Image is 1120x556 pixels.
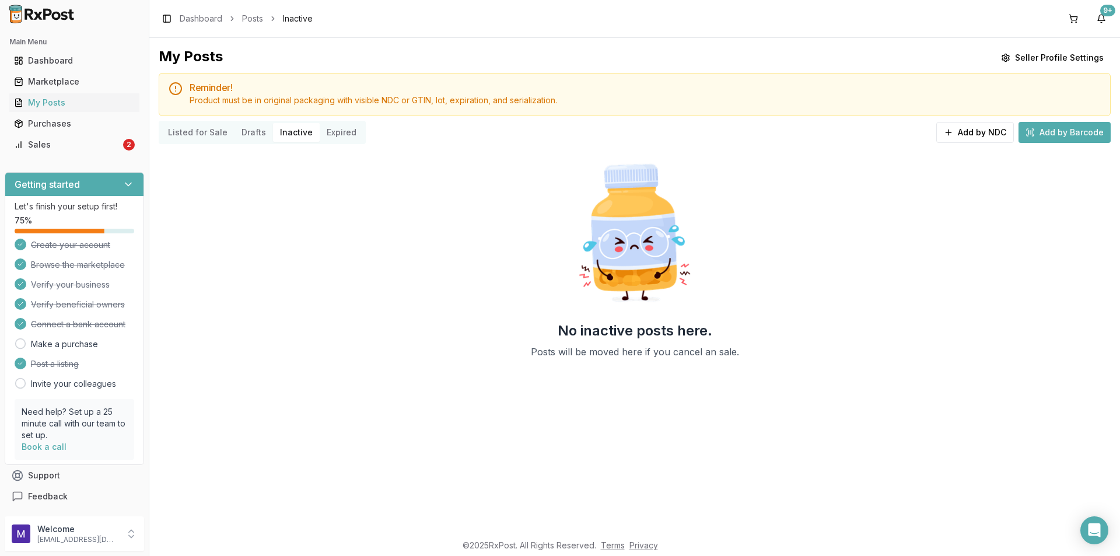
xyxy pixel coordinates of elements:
[15,215,32,226] span: 75 %
[5,93,144,112] button: My Posts
[190,83,1101,92] h5: Reminder!
[9,113,139,134] a: Purchases
[31,378,116,390] a: Invite your colleagues
[14,139,121,151] div: Sales
[15,177,80,191] h3: Getting started
[1092,9,1111,28] button: 9+
[629,540,658,550] a: Privacy
[14,118,135,130] div: Purchases
[180,13,222,25] a: Dashboard
[31,259,125,271] span: Browse the marketplace
[12,524,30,543] img: User avatar
[273,123,320,142] button: Inactive
[14,55,135,67] div: Dashboard
[15,201,134,212] p: Let's finish your setup first!
[5,114,144,133] button: Purchases
[9,134,139,155] a: Sales2
[22,406,127,441] p: Need help? Set up a 25 minute call with our team to set up.
[22,442,66,452] a: Book a call
[31,299,125,310] span: Verify beneficial owners
[180,13,313,25] nav: breadcrumb
[994,47,1111,68] button: Seller Profile Settings
[9,71,139,92] a: Marketplace
[1019,122,1111,143] button: Add by Barcode
[31,239,110,251] span: Create your account
[242,13,263,25] a: Posts
[5,72,144,91] button: Marketplace
[123,139,135,151] div: 2
[5,486,144,507] button: Feedback
[9,92,139,113] a: My Posts
[5,5,79,23] img: RxPost Logo
[5,51,144,70] button: Dashboard
[14,97,135,109] div: My Posts
[31,338,98,350] a: Make a purchase
[161,123,235,142] button: Listed for Sale
[235,123,273,142] button: Drafts
[1100,5,1115,16] div: 9+
[31,319,125,330] span: Connect a bank account
[28,491,68,502] span: Feedback
[283,13,313,25] span: Inactive
[531,345,739,359] p: Posts will be moved here if you cancel an sale.
[190,95,1101,106] div: Product must be in original packaging with visible NDC or GTIN, lot, expiration, and serialization.
[560,158,709,307] img: Sad Pill Bottle
[159,47,223,68] div: My Posts
[558,321,712,340] h2: No inactive posts here.
[37,535,118,544] p: [EMAIL_ADDRESS][DOMAIN_NAME]
[9,37,139,47] h2: Main Menu
[320,123,363,142] button: Expired
[37,523,118,535] p: Welcome
[9,50,139,71] a: Dashboard
[1080,516,1108,544] div: Open Intercom Messenger
[601,540,625,550] a: Terms
[5,135,144,154] button: Sales2
[5,465,144,486] button: Support
[14,76,135,88] div: Marketplace
[936,122,1014,143] button: Add by NDC
[31,358,79,370] span: Post a listing
[31,279,110,291] span: Verify your business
